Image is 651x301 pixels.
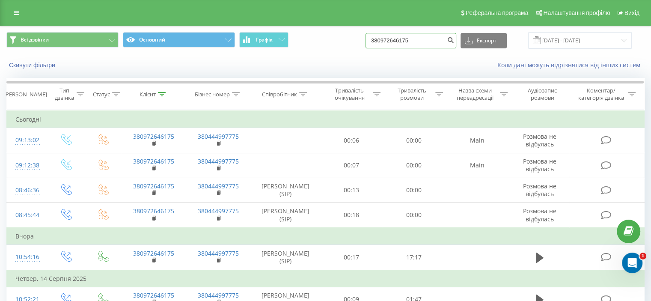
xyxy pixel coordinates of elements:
[198,132,239,140] a: 380444997775
[140,91,156,98] div: Клієнт
[543,9,610,16] span: Налаштування профілю
[523,157,556,173] span: Розмова не відбулась
[256,37,273,43] span: Графік
[15,132,38,149] div: 09:13:02
[133,291,174,299] a: 380972646175
[198,291,239,299] a: 380444997775
[445,128,509,153] td: Main
[328,87,371,101] div: Тривалість очікування
[15,157,38,174] div: 09:12:38
[21,36,49,43] span: Всі дзвінки
[195,91,230,98] div: Бізнес номер
[133,207,174,215] a: 380972646175
[15,182,38,199] div: 08:46:36
[445,153,509,178] td: Main
[639,253,646,259] span: 1
[133,157,174,165] a: 380972646175
[523,182,556,198] span: Розмова не відбулась
[466,9,529,16] span: Реферальна програма
[4,91,47,98] div: [PERSON_NAME]
[198,182,239,190] a: 380444997775
[383,203,445,228] td: 00:00
[321,203,383,228] td: 00:18
[624,9,639,16] span: Вихід
[461,33,507,48] button: Експорт
[15,207,38,224] div: 08:45:44
[321,128,383,153] td: 00:06
[390,87,433,101] div: Тривалість розмови
[198,157,239,165] a: 380444997775
[383,153,445,178] td: 00:00
[7,270,645,287] td: Четвер, 14 Серпня 2025
[321,245,383,270] td: 00:17
[622,253,642,273] iframe: Intercom live chat
[523,132,556,148] span: Розмова не відбулась
[198,207,239,215] a: 380444997775
[6,61,59,69] button: Скинути фільтри
[321,153,383,178] td: 00:07
[262,91,297,98] div: Співробітник
[383,245,445,270] td: 17:17
[54,87,74,101] div: Тип дзвінка
[15,249,38,265] div: 10:54:16
[133,182,174,190] a: 380972646175
[239,32,288,48] button: Графік
[93,91,110,98] div: Статус
[7,228,645,245] td: Вчора
[6,32,119,48] button: Всі дзвінки
[251,178,321,203] td: [PERSON_NAME] (SIP)
[7,111,645,128] td: Сьогодні
[198,249,239,257] a: 380444997775
[383,178,445,203] td: 00:00
[133,132,174,140] a: 380972646175
[251,203,321,228] td: [PERSON_NAME] (SIP)
[133,249,174,257] a: 380972646175
[453,87,498,101] div: Назва схеми переадресації
[321,178,383,203] td: 00:13
[383,128,445,153] td: 00:00
[366,33,456,48] input: Пошук за номером
[576,87,626,101] div: Коментар/категорія дзвінка
[251,245,321,270] td: [PERSON_NAME] (SIP)
[123,32,235,48] button: Основний
[497,61,645,69] a: Коли дані можуть відрізнятися вiд інших систем
[517,87,568,101] div: Аудіозапис розмови
[523,207,556,223] span: Розмова не відбулась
